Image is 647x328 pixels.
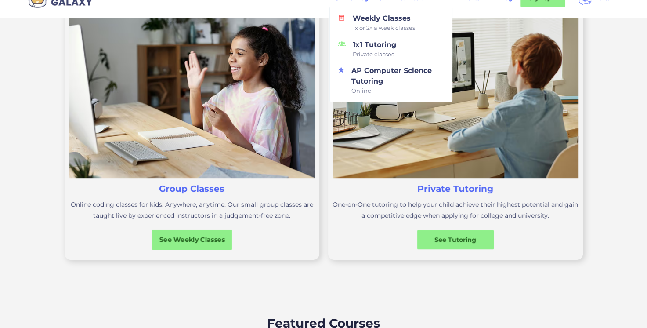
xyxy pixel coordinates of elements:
[353,50,396,58] span: Private classes
[329,7,452,102] nav: Online Programs
[417,230,494,249] a: See Tutoring
[417,235,494,244] div: See Tutoring
[333,10,449,36] a: Weekly Classes1x or 2x a week classes
[333,62,449,99] a: AP Computer Science TutoringOnline
[349,39,396,58] div: 1x1 Tutoring
[348,66,444,95] div: AP Computer Science Tutoring
[351,87,444,95] span: Online
[333,36,449,62] a: 1x1 TutoringPrivate classes
[353,24,415,33] span: 1x or 2x a week classes
[152,230,232,250] a: See Weekly Classes
[349,13,415,33] div: Weekly Classes
[417,182,493,195] h3: Private Tutoring
[159,182,224,195] h3: Group Classes
[69,199,315,221] p: Online coding classes for kids. Anywhere, anytime. Our small group classes are taught live by exp...
[333,199,578,221] p: One-on-One tutoring to help your child achieve their highest potential and gain a competitive edg...
[152,235,232,244] div: See Weekly Classes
